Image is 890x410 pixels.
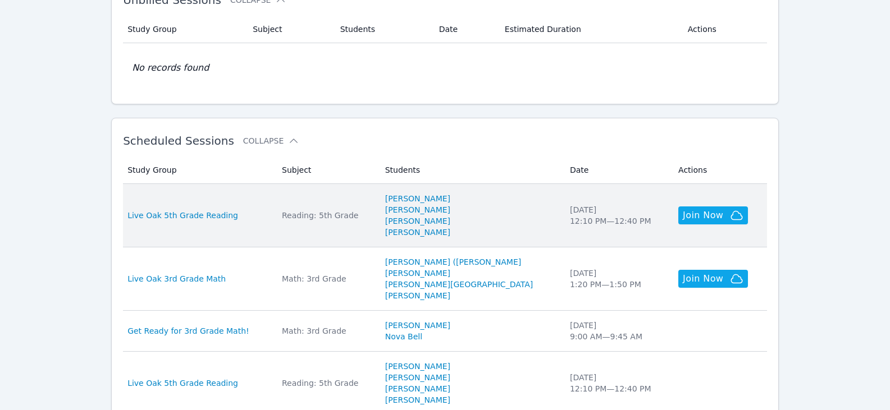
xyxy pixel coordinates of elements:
a: [PERSON_NAME] [385,204,450,215]
tr: Get Ready for 3rd Grade Math!Math: 3rd Grade[PERSON_NAME]Nova Bell[DATE]9:00 AM—9:45 AM [123,311,767,352]
a: Live Oak 5th Grade Reading [127,377,238,389]
a: Get Ready for 3rd Grade Math! [127,325,249,337]
th: Actions [672,156,767,184]
span: Scheduled Sessions [123,134,234,148]
div: [DATE] 12:10 PM — 12:40 PM [570,372,665,394]
tr: Live Oak 3rd Grade MathMath: 3rd Grade[PERSON_NAME] ([PERSON_NAME][PERSON_NAME][PERSON_NAME][GEOG... [123,247,767,311]
a: [PERSON_NAME] [385,215,450,227]
a: [PERSON_NAME] [385,268,450,279]
td: No records found [123,43,767,93]
th: Study Group [123,156,275,184]
div: [DATE] 9:00 AM — 9:45 AM [570,320,665,342]
a: [PERSON_NAME] [385,372,450,383]
a: [PERSON_NAME][GEOGRAPHIC_DATA] [385,279,533,290]
a: [PERSON_NAME] ([PERSON_NAME] [385,256,522,268]
a: Nova Bell [385,331,422,342]
div: [DATE] 12:10 PM — 12:40 PM [570,204,665,227]
button: Join Now [678,206,748,224]
a: [PERSON_NAME] [385,290,450,301]
tr: Live Oak 5th Grade ReadingReading: 5th Grade[PERSON_NAME][PERSON_NAME][PERSON_NAME][PERSON_NAME][... [123,184,767,247]
a: [PERSON_NAME] [385,320,450,331]
a: [PERSON_NAME] [385,361,450,372]
th: Estimated Duration [498,16,681,43]
span: Join Now [683,209,723,222]
th: Actions [681,16,767,43]
a: Live Oak 3rd Grade Math [127,273,226,284]
a: [PERSON_NAME] [385,193,450,204]
a: [PERSON_NAME] [385,383,450,394]
th: Date [432,16,498,43]
th: Subject [275,156,378,184]
div: Math: 3rd Grade [282,325,372,337]
a: [PERSON_NAME] [385,394,450,406]
button: Join Now [678,270,748,288]
div: Reading: 5th Grade [282,377,372,389]
div: Math: 3rd Grade [282,273,372,284]
th: Students [334,16,432,43]
div: Reading: 5th Grade [282,210,372,221]
span: Join Now [683,272,723,285]
th: Students [378,156,563,184]
a: Live Oak 5th Grade Reading [127,210,238,221]
th: Date [563,156,672,184]
th: Study Group [123,16,246,43]
a: [PERSON_NAME] [385,227,450,238]
div: [DATE] 1:20 PM — 1:50 PM [570,268,665,290]
th: Subject [246,16,334,43]
button: Collapse [243,135,299,146]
